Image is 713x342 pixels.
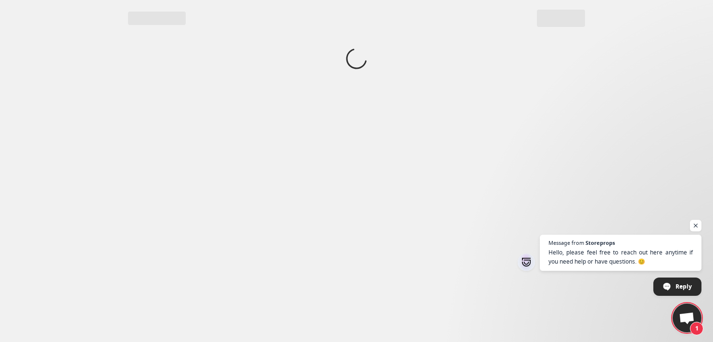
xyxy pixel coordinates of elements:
span: Reply [675,278,692,295]
span: Message from [548,240,584,245]
span: 1 [690,322,703,335]
span: Storeprops [586,240,615,245]
span: Hello, please feel free to reach out here anytime if you need help or have questions. 😊 [548,248,693,266]
div: Open chat [673,304,701,332]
